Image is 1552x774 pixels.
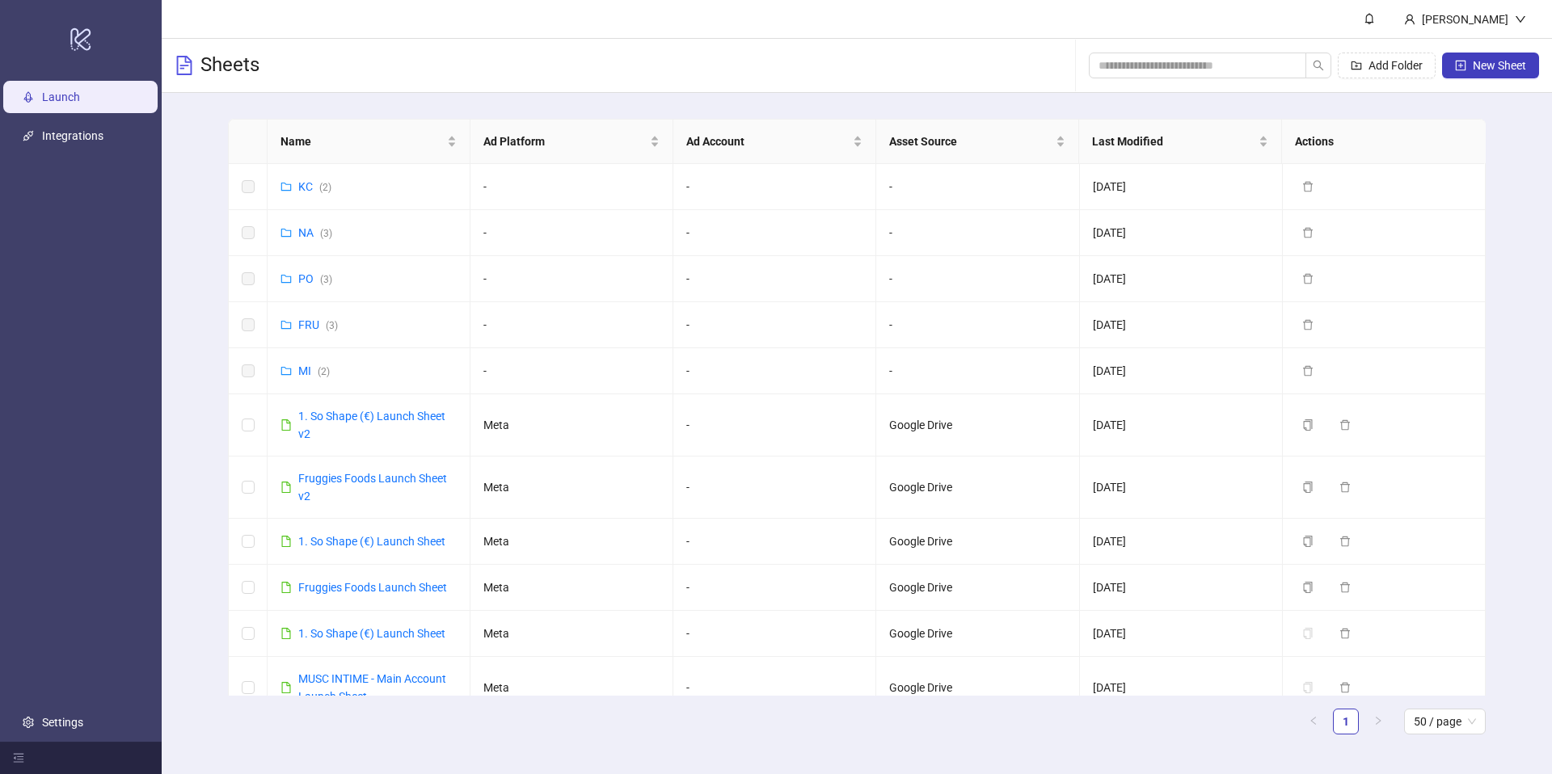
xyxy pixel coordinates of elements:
[1080,519,1283,565] td: [DATE]
[1339,582,1351,593] span: delete
[1080,256,1283,302] td: [DATE]
[876,394,1079,456] td: Google Drive
[280,628,292,639] span: file
[876,565,1079,611] td: Google Drive
[280,682,292,693] span: file
[298,226,332,239] a: NA(3)
[319,182,331,193] span: ( 2 )
[1473,59,1526,72] span: New Sheet
[280,319,292,330] span: folder
[470,456,673,519] td: Meta
[1302,273,1314,284] span: delete
[1080,657,1283,719] td: [DATE]
[470,657,673,719] td: Meta
[298,272,332,285] a: PO(3)
[673,611,876,657] td: -
[298,364,330,377] a: MI(2)
[876,256,1079,302] td: -
[1442,53,1539,78] button: New Sheet
[1301,709,1326,734] li: Previous Page
[1334,709,1358,734] a: 1
[1339,482,1351,493] span: delete
[1282,120,1485,164] th: Actions
[876,302,1079,348] td: -
[318,366,330,377] span: ( 2 )
[42,90,80,103] a: Launch
[298,180,331,193] a: KC(2)
[1302,319,1314,330] span: delete
[298,318,338,331] a: FRU(3)
[470,120,673,164] th: Ad Platform
[1080,210,1283,256] td: [DATE]
[200,53,259,78] h3: Sheets
[1080,394,1283,456] td: [DATE]
[1302,227,1314,238] span: delete
[1338,53,1436,78] button: Add Folder
[876,120,1079,164] th: Asset Source
[876,519,1079,565] td: Google Drive
[1302,582,1314,593] span: copy
[686,133,850,150] span: Ad Account
[1080,302,1283,348] td: [DATE]
[1351,60,1362,71] span: folder-add
[1415,11,1515,28] div: [PERSON_NAME]
[298,472,447,503] a: Fruggies Foods Launch Sheet v2
[1369,59,1423,72] span: Add Folder
[673,657,876,719] td: -
[1455,60,1466,71] span: plus-square
[1296,678,1326,697] button: The sheet needs to be migrated before it can be duplicated. Please open the sheet to migrate it.
[1339,628,1351,639] span: delete
[673,394,876,456] td: -
[470,210,673,256] td: -
[320,274,332,285] span: ( 3 )
[1302,536,1314,547] span: copy
[1373,716,1383,726] span: right
[298,672,446,703] a: MUSC INTIME - Main Account Launch Sheet
[1080,565,1283,611] td: [DATE]
[889,133,1052,150] span: Asset Source
[470,565,673,611] td: Meta
[280,419,292,431] span: file
[1301,709,1326,734] button: left
[1414,709,1476,734] span: 50 / page
[470,164,673,210] td: -
[876,210,1079,256] td: -
[298,410,445,440] a: 1. So Shape (€) Launch Sheet v2
[280,582,292,593] span: file
[1339,419,1351,431] span: delete
[42,129,103,142] a: Integrations
[1364,13,1375,24] span: bell
[280,482,292,493] span: file
[1080,611,1283,657] td: [DATE]
[1080,456,1283,519] td: [DATE]
[673,302,876,348] td: -
[280,133,444,150] span: Name
[320,228,332,239] span: ( 3 )
[13,752,24,763] span: menu-fold
[470,256,673,302] td: -
[1333,709,1359,734] li: 1
[1079,120,1282,164] th: Last Modified
[673,256,876,302] td: -
[280,227,292,238] span: folder
[280,536,292,547] span: file
[1365,709,1391,734] button: right
[1404,709,1486,734] div: Page Size
[1313,60,1324,71] span: search
[298,627,445,640] a: 1. So Shape (€) Launch Sheet
[470,394,673,456] td: Meta
[1302,419,1314,431] span: copy
[1515,14,1526,25] span: down
[326,320,338,331] span: ( 3 )
[280,273,292,284] span: folder
[298,535,445,548] a: 1. So Shape (€) Launch Sheet
[42,716,83,729] a: Settings
[280,365,292,376] span: folder
[876,611,1079,657] td: Google Drive
[673,456,876,519] td: -
[876,164,1079,210] td: -
[470,302,673,348] td: -
[1080,164,1283,210] td: [DATE]
[1339,682,1351,693] span: delete
[1080,348,1283,394] td: [DATE]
